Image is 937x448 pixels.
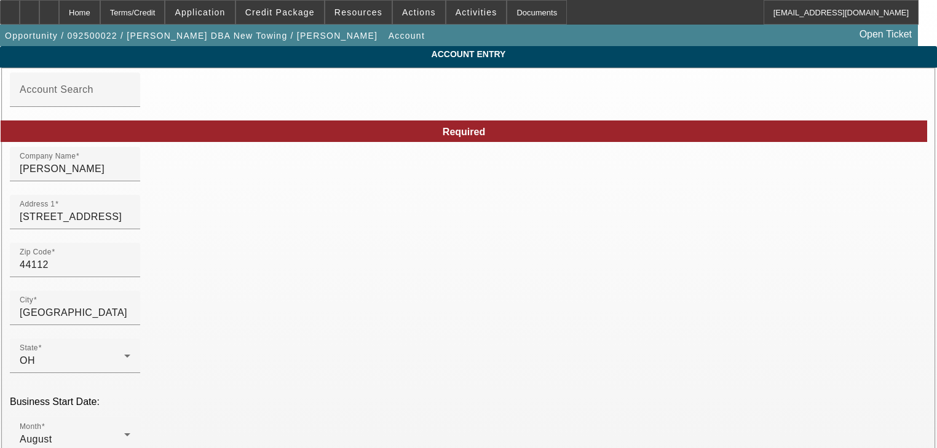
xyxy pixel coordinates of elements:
span: Account Entry [9,49,928,59]
span: OH [20,355,35,366]
button: Resources [325,1,392,24]
button: Account [385,25,428,47]
span: Application [175,7,225,17]
p: Business Start Date: [10,396,927,407]
mat-label: Account Search [20,84,93,95]
span: Credit Package [245,7,315,17]
span: August [20,434,52,444]
button: Credit Package [236,1,324,24]
mat-label: Company Name [20,152,76,160]
span: Actions [402,7,436,17]
span: Required [443,127,485,137]
button: Application [165,1,234,24]
a: Open Ticket [855,24,917,45]
mat-label: State [20,344,38,352]
mat-label: Month [20,423,41,431]
button: Activities [446,1,507,24]
button: Actions [393,1,445,24]
mat-label: City [20,296,33,304]
span: Activities [456,7,497,17]
span: Account [389,31,425,41]
span: Opportunity / 092500022 / [PERSON_NAME] DBA New Towing / [PERSON_NAME] [5,31,378,41]
span: Resources [334,7,382,17]
mat-label: Zip Code [20,248,52,256]
mat-label: Address 1 [20,200,55,208]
